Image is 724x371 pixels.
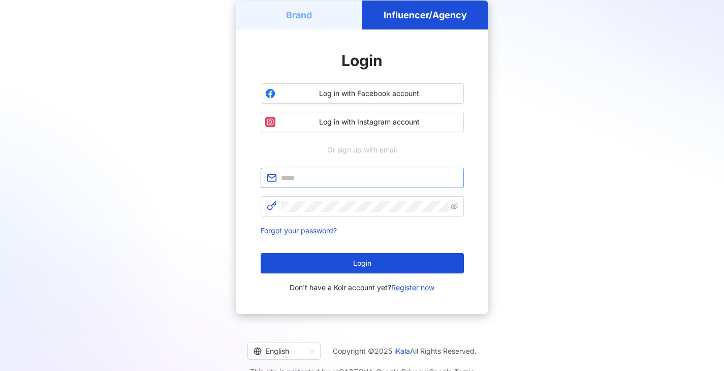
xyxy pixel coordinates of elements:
span: Copyright © 2025 All Rights Reserved. [333,345,477,357]
span: eye-invisible [451,203,458,210]
span: Don't have a Kolr account yet? [290,282,434,294]
div: English [254,343,305,359]
a: Forgot your password? [261,226,337,235]
a: Register now [391,283,434,292]
span: Log in with Facebook account [279,88,459,99]
button: Login [261,253,464,273]
h5: Brand [286,9,312,21]
span: Or sign up with email [320,144,404,156]
button: Log in with Facebook account [261,83,464,104]
h5: Influencer/Agency [384,9,467,21]
a: iKala [394,347,410,355]
span: Login [353,259,371,267]
span: Log in with Instagram account [279,117,459,127]
span: Login [341,51,383,70]
button: Log in with Instagram account [261,112,464,132]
